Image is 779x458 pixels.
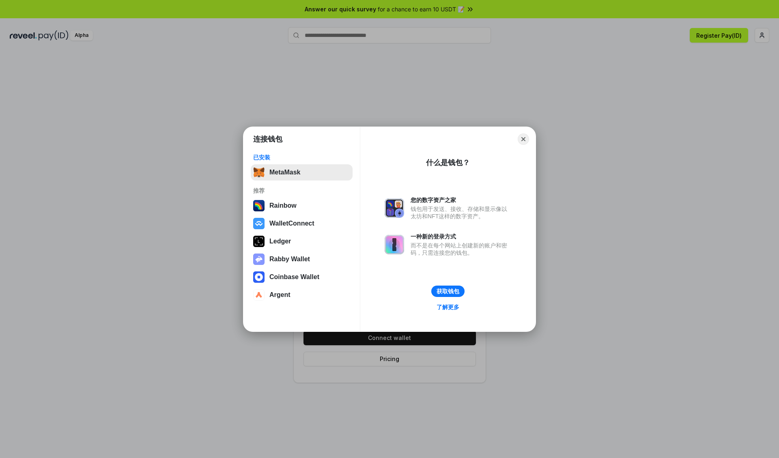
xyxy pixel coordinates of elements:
[251,164,353,181] button: MetaMask
[411,242,511,256] div: 而不是在每个网站上创建新的账户和密码，只需连接您的钱包。
[251,251,353,267] button: Rabby Wallet
[269,256,310,263] div: Rabby Wallet
[253,236,265,247] img: svg+xml,%3Csvg%20xmlns%3D%22http%3A%2F%2Fwww.w3.org%2F2000%2Fsvg%22%20width%3D%2228%22%20height%3...
[253,134,282,144] h1: 连接钱包
[269,202,297,209] div: Rainbow
[253,167,265,178] img: svg+xml,%3Csvg%20fill%3D%22none%22%20height%3D%2233%22%20viewBox%3D%220%200%2035%2033%22%20width%...
[253,154,350,161] div: 已安装
[432,302,464,312] a: 了解更多
[269,273,319,281] div: Coinbase Wallet
[411,196,511,204] div: 您的数字资产之家
[518,133,529,145] button: Close
[253,218,265,229] img: svg+xml,%3Csvg%20width%3D%2228%22%20height%3D%2228%22%20viewBox%3D%220%200%2028%2028%22%20fill%3D...
[251,269,353,285] button: Coinbase Wallet
[411,233,511,240] div: 一种新的登录方式
[431,286,465,297] button: 获取钱包
[269,291,291,299] div: Argent
[269,220,314,227] div: WalletConnect
[437,288,459,295] div: 获取钱包
[426,158,470,168] div: 什么是钱包？
[269,169,300,176] div: MetaMask
[253,187,350,194] div: 推荐
[251,198,353,214] button: Rainbow
[253,254,265,265] img: svg+xml,%3Csvg%20xmlns%3D%22http%3A%2F%2Fwww.w3.org%2F2000%2Fsvg%22%20fill%3D%22none%22%20viewBox...
[251,233,353,249] button: Ledger
[385,235,404,254] img: svg+xml,%3Csvg%20xmlns%3D%22http%3A%2F%2Fwww.w3.org%2F2000%2Fsvg%22%20fill%3D%22none%22%20viewBox...
[251,287,353,303] button: Argent
[411,205,511,220] div: 钱包用于发送、接收、存储和显示像以太坊和NFT这样的数字资产。
[253,271,265,283] img: svg+xml,%3Csvg%20width%3D%2228%22%20height%3D%2228%22%20viewBox%3D%220%200%2028%2028%22%20fill%3D...
[385,198,404,218] img: svg+xml,%3Csvg%20xmlns%3D%22http%3A%2F%2Fwww.w3.org%2F2000%2Fsvg%22%20fill%3D%22none%22%20viewBox...
[437,303,459,311] div: 了解更多
[253,289,265,301] img: svg+xml,%3Csvg%20width%3D%2228%22%20height%3D%2228%22%20viewBox%3D%220%200%2028%2028%22%20fill%3D...
[253,200,265,211] img: svg+xml,%3Csvg%20width%3D%22120%22%20height%3D%22120%22%20viewBox%3D%220%200%20120%20120%22%20fil...
[251,215,353,232] button: WalletConnect
[269,238,291,245] div: Ledger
